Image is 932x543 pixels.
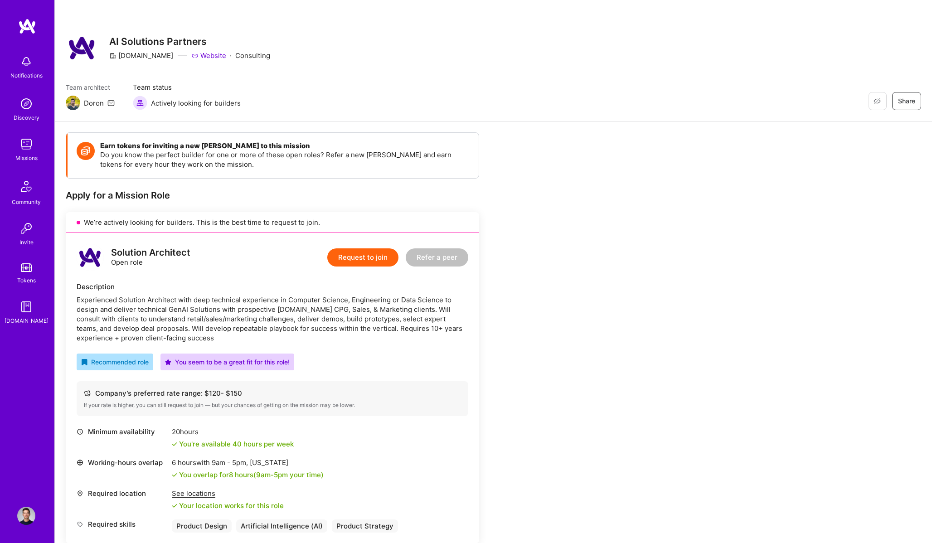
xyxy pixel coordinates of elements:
[172,489,284,498] div: See locations
[327,248,398,267] button: Request to join
[84,98,104,108] div: Doron
[12,197,41,207] div: Community
[66,82,115,92] span: Team architect
[165,357,290,367] div: You seem to be a great fit for this role!
[21,263,32,272] img: tokens
[77,427,167,436] div: Minimum availability
[84,388,461,398] div: Company’s preferred rate range: $ 120 - $ 150
[5,316,49,325] div: [DOMAIN_NAME]
[109,51,173,60] div: [DOMAIN_NAME]
[898,97,915,106] span: Share
[236,519,327,533] div: Artificial Intelligence (AI)
[66,189,479,201] div: Apply for a Mission Role
[81,359,87,365] i: icon RecommendedBadge
[151,98,241,108] span: Actively looking for builders
[17,135,35,153] img: teamwork
[15,153,38,163] div: Missions
[172,501,284,510] div: Your location works for this role
[17,95,35,113] img: discovery
[172,441,177,447] i: icon Check
[332,519,398,533] div: Product Strategy
[172,427,294,436] div: 20 hours
[109,52,116,59] i: icon CompanyGray
[77,459,83,466] i: icon World
[230,51,232,60] div: ·
[191,51,270,60] div: Consulting
[172,439,294,449] div: You're available 40 hours per week
[17,219,35,238] img: Invite
[81,357,149,367] div: Recommended role
[18,18,36,34] img: logo
[84,402,461,409] div: If your rate is higher, you can still request to join — but your chances of getting on the missio...
[165,359,171,365] i: icon PurpleStar
[109,36,270,47] h3: AI Solutions Partners
[111,248,190,267] div: Open role
[15,507,38,525] a: User Avatar
[66,212,479,233] div: We’re actively looking for builders. This is the best time to request to join.
[133,82,241,92] span: Team status
[17,507,35,525] img: User Avatar
[100,142,470,150] h4: Earn tokens for inviting a new [PERSON_NAME] to this mission
[892,92,921,110] button: Share
[14,113,39,122] div: Discovery
[191,51,226,60] a: Website
[210,458,250,467] span: 9am - 5pm ,
[172,503,177,509] i: icon Check
[66,96,80,110] img: Team Architect
[77,519,167,529] div: Required skills
[256,470,288,479] span: 9am - 5pm
[111,248,190,257] div: Solution Architect
[19,238,34,247] div: Invite
[77,142,95,160] img: Token icon
[77,295,468,343] div: Experienced Solution Architect with deep technical experience in Computer Science, Engineering or...
[84,390,91,397] i: icon Cash
[77,521,83,528] i: icon Tag
[77,282,468,291] div: Description
[77,489,167,498] div: Required location
[172,458,324,467] div: 6 hours with [US_STATE]
[172,472,177,478] i: icon Check
[77,244,104,271] img: logo
[77,490,83,497] i: icon Location
[17,298,35,316] img: guide book
[17,53,35,71] img: bell
[172,519,232,533] div: Product Design
[17,276,36,285] div: Tokens
[100,150,470,169] p: Do you know the perfect builder for one or more of these open roles? Refer a new [PERSON_NAME] an...
[66,32,98,64] img: Company Logo
[179,470,324,480] div: You overlap for 8 hours ( your time)
[10,71,43,80] div: Notifications
[874,97,881,105] i: icon EyeClosed
[77,458,167,467] div: Working-hours overlap
[133,96,147,110] img: Actively looking for builders
[77,428,83,435] i: icon Clock
[107,99,115,107] i: icon Mail
[406,248,468,267] button: Refer a peer
[15,175,37,197] img: Community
